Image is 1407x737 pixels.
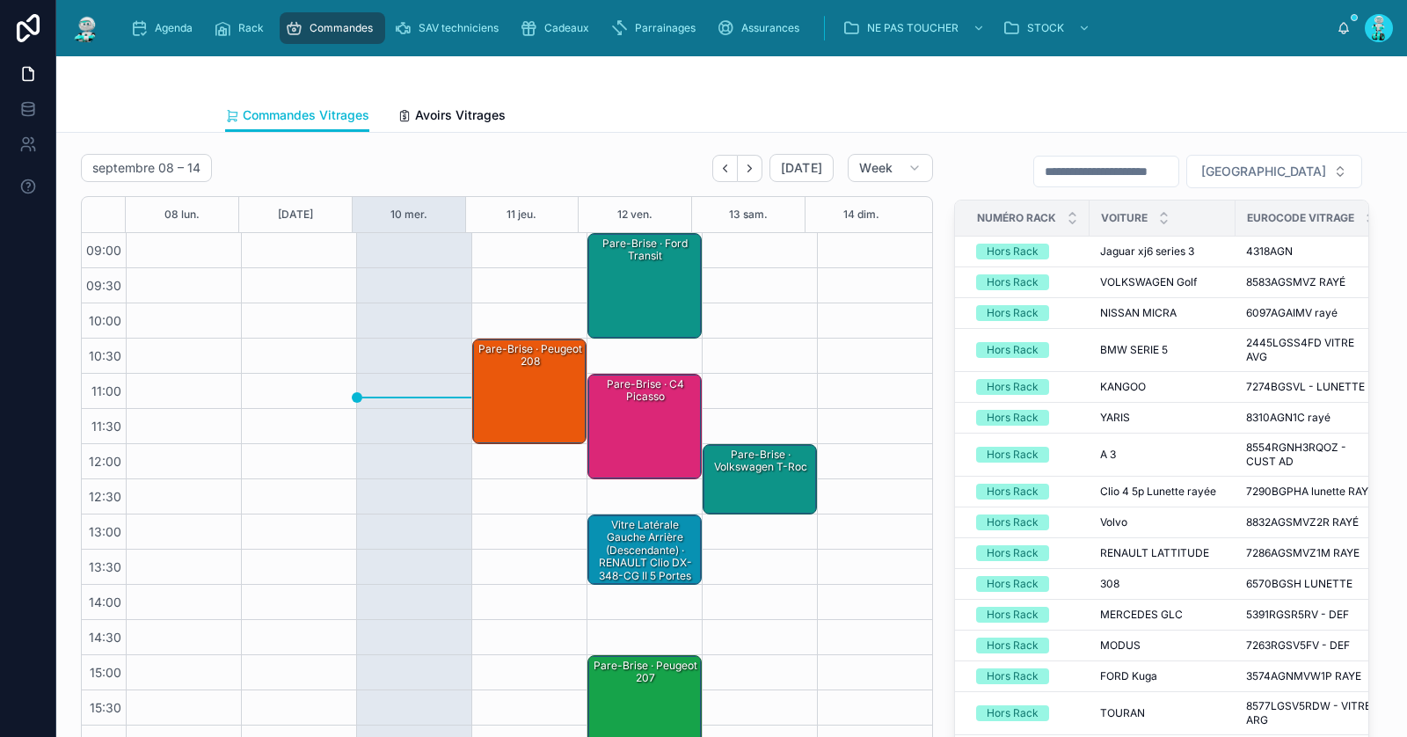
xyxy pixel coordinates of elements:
[712,155,738,182] button: Back
[1246,244,1377,259] a: 4318AGN
[419,21,499,35] span: SAV techniciens
[1246,275,1377,289] a: 8583AGSMVZ RAYÉ
[711,12,812,44] a: Assurances
[588,375,701,478] div: Pare-Brise · C4 picasso
[1100,546,1209,560] span: RENAULT LATTITUDE
[1100,306,1177,320] span: NISSAN MICRA
[1246,515,1377,529] a: 8832AGSMVZ2R RAYÉ
[987,514,1039,530] div: Hors Rack
[243,106,369,124] span: Commandes Vitrages
[1246,638,1377,653] a: 7263RGSV5FV - DEF
[987,576,1039,592] div: Hors Rack
[1246,546,1360,560] span: 7286AGSMVZ1M RAYE
[238,21,264,35] span: Rack
[977,211,1056,225] span: Numéro Rack
[591,376,700,405] div: Pare-Brise · C4 picasso
[1100,485,1225,499] a: Clio 4 5p Lunette rayée
[1246,577,1377,591] a: 6570BGSH LUNETTE
[125,12,205,44] a: Agenda
[976,244,1079,259] a: Hors Rack
[84,489,126,504] span: 12:30
[997,12,1099,44] a: STOCK
[278,197,313,232] button: [DATE]
[837,12,994,44] a: NE PAS TOUCHER
[1246,608,1349,622] span: 5391RGSR5RV - DEF
[976,638,1079,653] a: Hors Rack
[84,348,126,363] span: 10:30
[605,12,708,44] a: Parrainages
[976,576,1079,592] a: Hors Rack
[1100,244,1194,259] span: Jaguar xj6 series 3
[1246,380,1377,394] a: 7274BGSVL - LUNETTE
[769,154,834,182] button: [DATE]
[987,244,1039,259] div: Hors Rack
[84,630,126,645] span: 14:30
[1100,515,1225,529] a: Volvo
[1246,699,1377,727] a: 8577LGSV5RDW - VITRE ARG
[987,545,1039,561] div: Hors Rack
[987,305,1039,321] div: Hors Rack
[729,197,768,232] div: 13 sam.
[280,12,385,44] a: Commandes
[82,243,126,258] span: 09:00
[987,274,1039,290] div: Hors Rack
[741,21,799,35] span: Assurances
[588,234,701,338] div: Pare-Brise · Ford transit
[164,197,200,232] button: 08 lun.
[1246,577,1352,591] span: 6570BGSH LUNETTE
[1100,706,1225,720] a: TOURAN
[390,197,427,232] button: 10 mer.
[738,155,762,182] button: Next
[1246,306,1377,320] a: 6097AGAIMV rayé
[87,383,126,398] span: 11:00
[1246,306,1338,320] span: 6097AGAIMV rayé
[1100,380,1225,394] a: KANGOO
[1100,244,1225,259] a: Jaguar xj6 series 3
[1246,515,1359,529] span: 8832AGSMVZ2R RAYÉ
[987,342,1039,358] div: Hors Rack
[84,559,126,574] span: 13:30
[389,12,511,44] a: SAV techniciens
[1246,638,1350,653] span: 7263RGSV5FV - DEF
[706,447,815,476] div: Pare-Brise · Volkswagen T-Roc
[1246,275,1345,289] span: 8583AGSMVZ RAYÉ
[987,379,1039,395] div: Hors Rack
[1247,211,1354,225] span: Eurocode Vitrage
[1246,380,1365,394] span: 7274BGSVL - LUNETTE
[1100,343,1225,357] a: BMW SERIE 5
[1100,448,1116,462] span: A 3
[591,236,700,265] div: Pare-Brise · Ford transit
[1100,515,1127,529] span: Volvo
[588,515,701,584] div: Vitre Latérale Gauche Arrière (Descendante) · RENAULT Clio DX-348-CG II 5 Portes Phase 2 1.5 dCi ...
[617,197,652,232] div: 12 ven.
[1186,155,1362,188] button: Select Button
[1246,485,1377,499] a: 7290BGPHA lunette RAYÉ
[1100,448,1225,462] a: A 3
[976,379,1079,395] a: Hors Rack
[976,514,1079,530] a: Hors Rack
[84,595,126,609] span: 14:00
[397,99,506,135] a: Avoirs Vitrages
[1100,577,1225,591] a: 308
[1246,669,1361,683] span: 3574AGNMVW1P RAYE
[591,658,700,687] div: Pare-Brise · Peugeot 207
[116,9,1337,47] div: scrollable content
[1246,411,1330,425] span: 8310AGN1C rayé
[1100,577,1119,591] span: 308
[976,545,1079,561] a: Hors Rack
[507,197,536,232] button: 11 jeu.
[1246,441,1377,469] span: 8554RGNH3RQOZ - CUST AD
[987,410,1039,426] div: Hors Rack
[976,705,1079,721] a: Hors Rack
[1101,211,1148,225] span: Voiture
[1027,21,1064,35] span: STOCK
[987,447,1039,463] div: Hors Rack
[987,638,1039,653] div: Hors Rack
[1246,336,1377,364] span: 2445LGSS4FD VITRE AVG
[82,278,126,293] span: 09:30
[473,339,586,443] div: Pare-Brise · peugeot 208
[1246,244,1293,259] span: 4318AGN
